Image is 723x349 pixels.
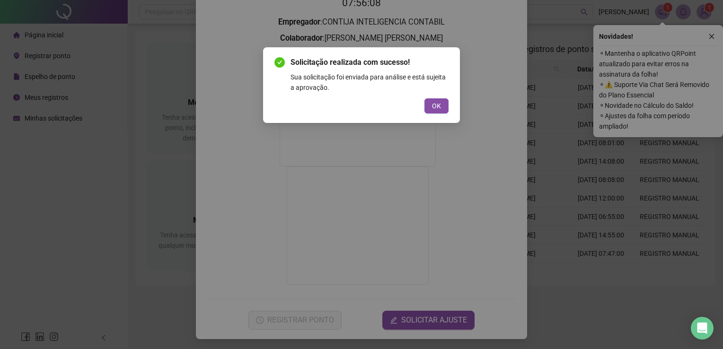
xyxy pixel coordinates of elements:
[432,101,441,111] span: OK
[291,72,449,93] div: Sua solicitação foi enviada para análise e está sujeita a aprovação.
[691,317,714,340] div: Open Intercom Messenger
[424,98,449,113] button: OK
[274,57,285,68] span: check-circle
[291,57,449,68] span: Solicitação realizada com sucesso!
